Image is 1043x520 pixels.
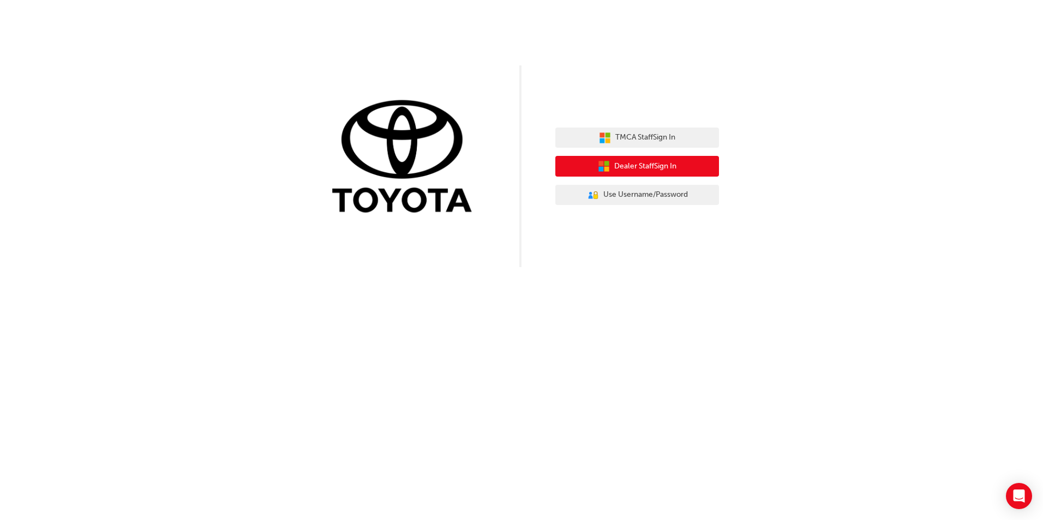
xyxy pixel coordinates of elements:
[555,156,719,177] button: Dealer StaffSign In
[615,131,675,144] span: TMCA Staff Sign In
[1006,483,1032,509] div: Open Intercom Messenger
[324,98,488,218] img: Trak
[555,128,719,148] button: TMCA StaffSign In
[614,160,676,173] span: Dealer Staff Sign In
[603,189,688,201] span: Use Username/Password
[555,185,719,205] button: Use Username/Password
